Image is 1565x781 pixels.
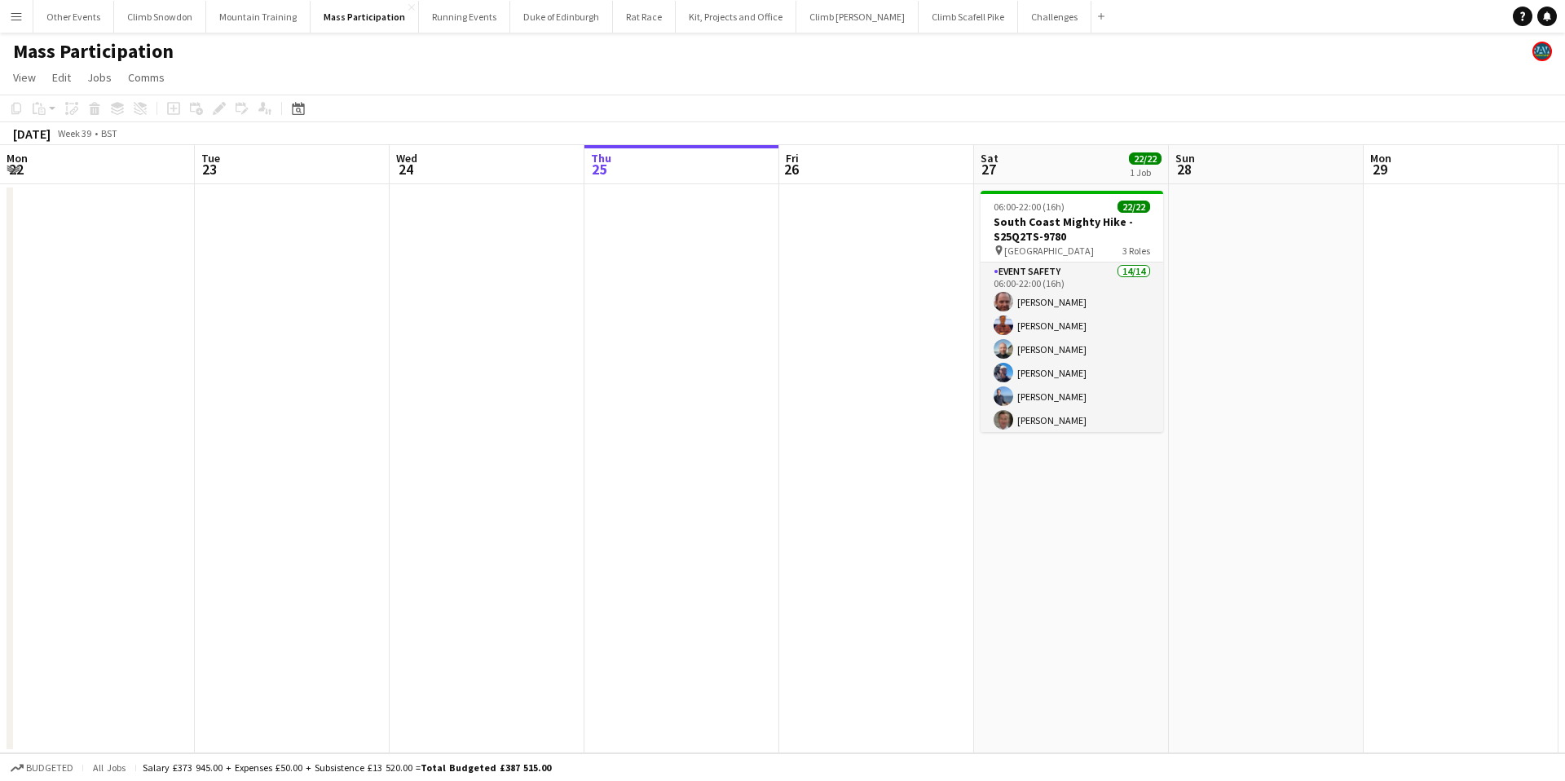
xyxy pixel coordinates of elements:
span: All jobs [90,761,129,774]
h3: South Coast Mighty Hike - S25Q2TS-9780 [981,214,1163,244]
span: View [13,70,36,85]
span: 22 [4,160,28,179]
span: Wed [396,151,417,165]
span: 22/22 [1118,201,1150,213]
span: Edit [52,70,71,85]
span: 29 [1368,160,1391,179]
button: Other Events [33,1,114,33]
app-job-card: 06:00-22:00 (16h)22/22South Coast Mighty Hike - S25Q2TS-9780 [GEOGRAPHIC_DATA]3 RolesEvent Safety... [981,191,1163,432]
a: Jobs [81,67,118,88]
button: Mass Participation [311,1,419,33]
a: Comms [121,67,171,88]
button: Climb Snowdon [114,1,206,33]
button: Budgeted [8,759,76,777]
span: Comms [128,70,165,85]
span: Sat [981,151,999,165]
div: 1 Job [1130,166,1161,179]
span: 22/22 [1129,152,1162,165]
button: Mountain Training [206,1,311,33]
button: Kit, Projects and Office [676,1,796,33]
span: Fri [786,151,799,165]
span: Total Budgeted £387 515.00 [421,761,551,774]
div: [DATE] [13,126,51,142]
span: 26 [783,160,799,179]
span: 3 Roles [1122,245,1150,257]
button: Rat Race [613,1,676,33]
span: 25 [589,160,611,179]
button: Climb [PERSON_NAME] [796,1,919,33]
div: BST [101,127,117,139]
button: Challenges [1018,1,1091,33]
a: Edit [46,67,77,88]
button: Running Events [419,1,510,33]
h1: Mass Participation [13,39,174,64]
span: 24 [394,160,417,179]
span: Jobs [87,70,112,85]
span: Thu [591,151,611,165]
app-card-role: Event Safety14/1406:00-22:00 (16h)[PERSON_NAME][PERSON_NAME][PERSON_NAME][PERSON_NAME][PERSON_NAM... [981,263,1163,630]
span: 28 [1173,160,1195,179]
span: 06:00-22:00 (16h) [994,201,1065,213]
span: [GEOGRAPHIC_DATA] [1004,245,1094,257]
a: View [7,67,42,88]
span: Mon [7,151,28,165]
span: 27 [978,160,999,179]
span: Week 39 [54,127,95,139]
app-user-avatar: Staff RAW Adventures [1532,42,1552,61]
span: Sun [1175,151,1195,165]
span: Tue [201,151,220,165]
span: Budgeted [26,762,73,774]
button: Duke of Edinburgh [510,1,613,33]
div: Salary £373 945.00 + Expenses £50.00 + Subsistence £13 520.00 = [143,761,551,774]
span: Mon [1370,151,1391,165]
button: Climb Scafell Pike [919,1,1018,33]
span: 23 [199,160,220,179]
